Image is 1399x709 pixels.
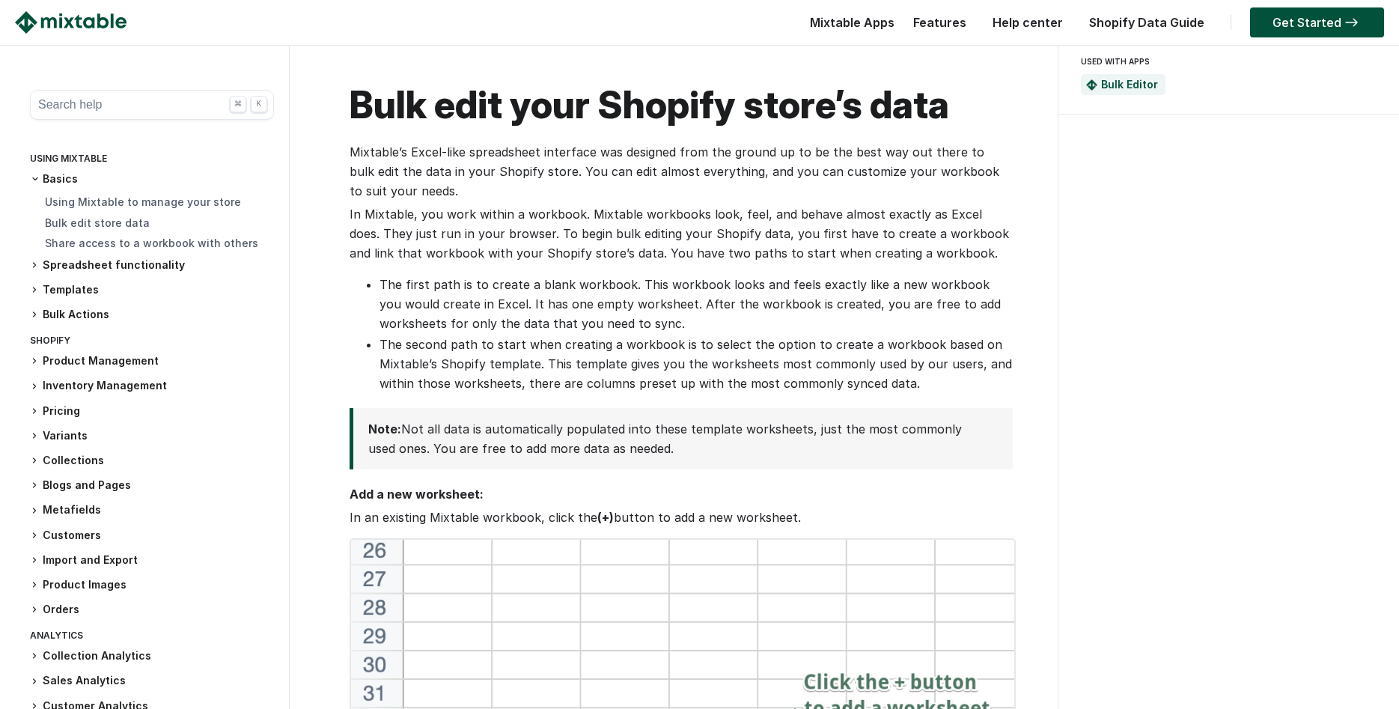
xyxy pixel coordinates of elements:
strong: Note: [368,422,401,436]
strong: (+) [597,510,614,525]
div: Shopify [30,332,274,353]
a: Shopify Data Guide [1082,15,1212,30]
h1: Bulk edit your Shopify store’s data [350,82,1013,127]
h3: Customers [30,528,274,544]
a: Bulk Editor [1101,78,1158,91]
p: Not all data is automatically populated into these template worksheets, just the most commonly us... [368,419,990,458]
img: Mixtable logo [15,11,127,34]
h3: Pricing [30,404,274,419]
p: Mixtable’s Excel-like spreadsheet interface was designed from the ground up to be the best way ou... [350,142,1013,201]
a: Using Mixtable to manage your store [45,195,241,208]
h3: Sales Analytics [30,673,274,689]
h3: Inventory Management [30,378,274,394]
div: Mixtable Apps [802,11,894,41]
a: Help center [985,15,1070,30]
h3: Orders [30,602,274,618]
h3: Basics [30,171,274,186]
p: In Mixtable, you work within a workbook. Mixtable workbooks look, feel, and behave almost exactly... [350,204,1013,263]
a: Get Started [1250,7,1384,37]
h3: Bulk Actions [30,307,274,323]
div: USED WITH APPS [1081,52,1371,70]
div: K [251,96,267,112]
h3: Product Images [30,577,274,593]
h3: Variants [30,428,274,444]
p: In an existing Mixtable workbook, click the button to add a new worksheet. [350,508,1013,527]
a: Share access to a workbook with others [45,237,258,249]
h3: Templates [30,282,274,298]
h3: Spreadsheet functionality [30,258,274,273]
img: arrow-right.svg [1341,18,1362,27]
button: Search help ⌘ K [30,90,274,120]
li: The first path is to create a blank workbook. This workbook looks and feels exactly like a new wo... [380,275,1013,333]
div: ⌘ [230,96,246,112]
img: Mixtable Spreadsheet Bulk Editor App [1086,79,1097,91]
a: Features [906,15,974,30]
a: Bulk edit store data [45,216,150,229]
h3: Import and Export [30,553,274,568]
h3: Collections [30,453,274,469]
strong: Add а new worksheet: [350,487,484,502]
h3: Product Management [30,353,274,369]
h3: Blogs and Pages [30,478,274,493]
div: Using Mixtable [30,150,274,171]
h3: Collection Analytics [30,648,274,664]
li: The second path to start when creating a workbook is to select the option to create a workbook ba... [380,335,1013,393]
h3: Metafields [30,502,274,518]
div: Analytics [30,627,274,648]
